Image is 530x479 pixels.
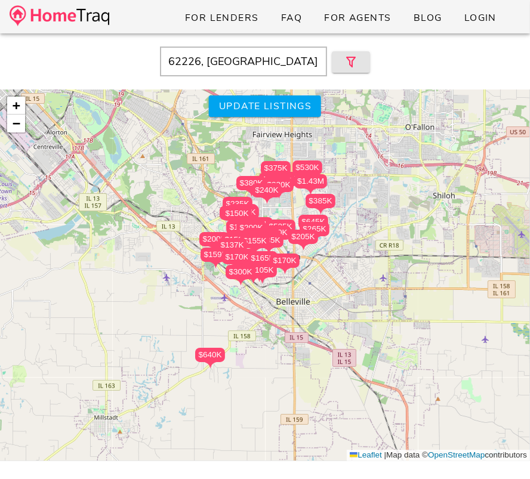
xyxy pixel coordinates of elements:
div: $170K [270,254,300,268]
a: Leaflet [350,450,382,459]
div: $137K [217,238,247,259]
div: $200K [236,221,266,235]
div: $170K [222,250,252,264]
div: $320K [259,172,289,187]
div: $129K [229,205,259,226]
div: $110K [244,261,274,282]
div: $535K [266,220,295,234]
div: $135K [254,233,284,248]
div: $140K [220,206,249,227]
div: $240K [252,183,282,204]
div: $640K [195,348,225,369]
div: Map data © contributors [347,450,530,461]
div: $135K [254,233,284,254]
a: Login [454,7,506,29]
div: $153K [228,204,258,218]
div: $250K [238,263,268,284]
div: $121K [226,230,256,245]
div: $380K [236,176,266,197]
input: Enter Your Address, Zipcode or City & State [160,47,327,76]
div: $300K [269,172,298,193]
div: $205K [288,230,318,244]
div: $140K [220,206,249,220]
div: $165K [248,251,278,272]
div: $155K [240,234,270,248]
div: $120K [226,220,256,234]
div: $240K [252,183,282,197]
span: FAQ [281,11,303,24]
div: $165K [248,251,278,265]
div: $385K [306,194,335,208]
span: For Lenders [184,11,259,24]
div: $640K [195,348,225,362]
div: $320K [259,172,289,193]
div: $189K [227,249,257,270]
div: $150K [222,206,252,227]
div: $269K [243,217,273,231]
div: $330K [264,178,294,192]
img: triPin.png [261,197,273,204]
img: triPin.png [304,188,317,195]
div: $159K [201,248,230,262]
a: FAQ [271,7,312,29]
div: $385K [306,194,335,215]
div: $150K [221,233,251,254]
img: triPin.png [204,362,217,369]
div: $200K [199,232,229,246]
div: $530K [292,160,322,181]
div: $205K [288,230,318,251]
div: $137K [217,238,247,252]
div: $125K [231,220,261,240]
div: $235K [223,197,252,211]
div: $155K [240,234,270,255]
a: Blog [403,7,452,29]
span: + [13,98,20,113]
div: $1.43M [294,174,327,195]
span: Login [464,11,497,24]
div: $375K [261,161,291,175]
div: $380K [236,176,266,190]
div: $300K [226,265,255,286]
div: $330K [264,178,294,199]
div: $319K [265,174,295,188]
div: $110K [244,261,274,276]
div: $110K [251,229,281,250]
div: $645K [298,215,328,236]
div: $121K [226,230,256,251]
iframe: Chat Widget [470,422,530,479]
img: triPin.png [208,246,221,253]
a: Zoom in [7,97,25,115]
img: triPin.png [297,244,310,251]
a: For Lenders [175,7,269,29]
span: − [13,116,20,131]
span: Blog [413,11,442,24]
div: $159K [201,248,230,268]
a: Zoom out [7,115,25,132]
div: $150K [221,233,251,247]
div: $1.43M [294,174,327,188]
div: $150K [222,206,252,221]
div: $300K [226,265,255,279]
div: $190K [261,225,291,246]
a: OpenStreetMap [428,450,485,459]
div: $153K [228,204,258,225]
span: For Agents [323,11,391,24]
div: $189K [227,249,257,263]
img: triPin.png [315,208,327,215]
a: For Agents [314,7,400,29]
div: $300K [269,172,298,186]
img: triPin.png [209,262,222,268]
img: triPin.png [279,268,291,274]
div: $265K [300,222,329,236]
div: $530K [292,160,322,175]
div: $645K [298,215,328,229]
div: $140K [240,231,270,246]
div: $200K [199,232,229,253]
div: $190K [261,225,291,240]
div: $265K [300,222,329,243]
div: $269K [243,217,273,238]
div: $200K [236,221,266,242]
div: $319K [265,174,295,194]
div: $125K [231,220,261,234]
